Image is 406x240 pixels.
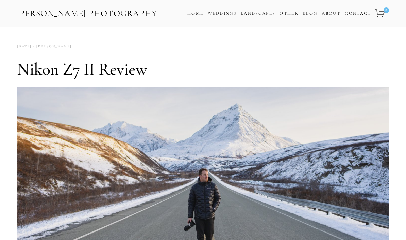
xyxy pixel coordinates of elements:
a: [PERSON_NAME] Photography [16,6,158,21]
a: [PERSON_NAME] [32,42,72,51]
a: Home [187,9,203,18]
a: 0 items in cart [374,5,390,21]
time: [DATE] [17,42,32,51]
h1: Nikon Z7 II Review [17,59,389,79]
a: About [322,9,340,18]
a: Weddings [208,11,236,16]
span: 0 [384,7,389,13]
a: Landscapes [241,11,275,16]
a: Contact [345,9,371,18]
a: Other [280,11,299,16]
a: Blog [303,9,317,18]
